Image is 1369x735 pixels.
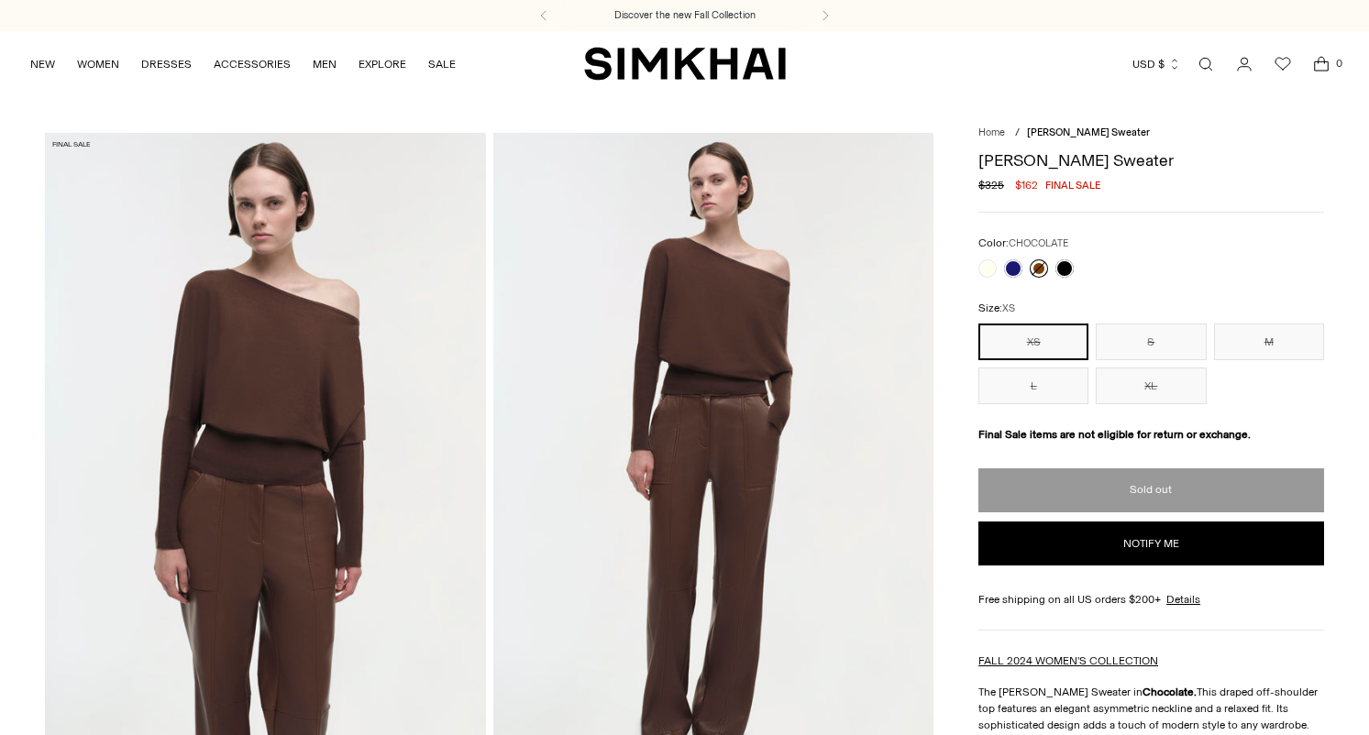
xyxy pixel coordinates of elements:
strong: Chocolate. [1143,686,1197,698]
span: CHOCOLATE [1009,237,1068,249]
a: ACCESSORIES [214,44,291,84]
button: XS [978,324,1088,360]
a: Discover the new Fall Collection [614,8,756,23]
a: Open cart modal [1303,46,1340,82]
a: Wishlist [1264,46,1301,82]
a: DRESSES [141,44,192,84]
button: USD $ [1132,44,1181,84]
a: MEN [313,44,337,84]
label: Size: [978,300,1015,317]
button: Notify me [978,521,1324,565]
button: XL [1096,367,1206,404]
a: SALE [428,44,456,84]
span: $162 [1015,177,1038,193]
h1: [PERSON_NAME] Sweater [978,152,1324,169]
button: M [1214,324,1324,360]
span: [PERSON_NAME] Sweater [1027,126,1150,138]
span: 0 [1330,55,1347,71]
p: The [PERSON_NAME] Sweater in This draped off-shoulder top features an elegant asymmetric neckline... [978,684,1324,733]
a: Open search modal [1187,46,1224,82]
button: L [978,367,1088,404]
label: Color: [978,235,1068,252]
a: Details [1166,591,1200,608]
button: S [1096,324,1206,360]
div: Free shipping on all US orders $200+ [978,591,1324,608]
a: WOMEN [77,44,119,84]
a: FALL 2024 WOMEN'S COLLECTION [978,654,1158,667]
nav: breadcrumbs [978,126,1324,141]
a: Go to the account page [1226,46,1263,82]
span: XS [1002,302,1015,314]
a: SIMKHAI [584,46,786,82]
strong: Final Sale items are not eligible for return or exchange. [978,428,1251,441]
a: Home [978,126,1005,138]
s: $325 [978,177,1004,193]
a: EXPLORE [359,44,406,84]
a: NEW [30,44,55,84]
div: / [1015,126,1020,141]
